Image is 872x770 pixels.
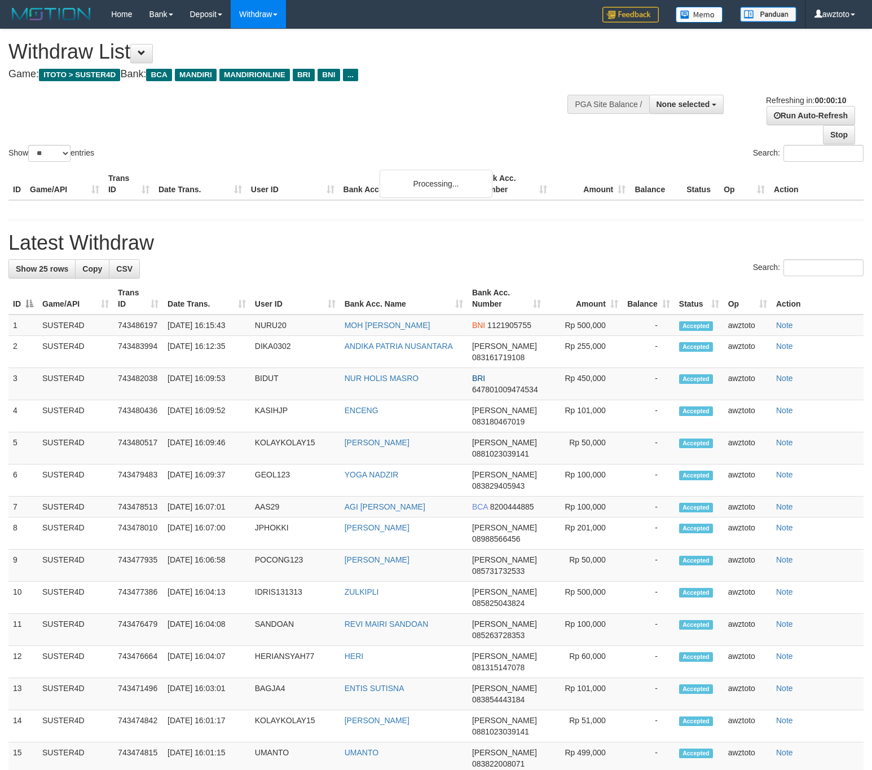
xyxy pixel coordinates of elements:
[472,385,538,394] span: Copy 647801009474534 to clipboard
[679,374,713,384] span: Accepted
[8,168,25,200] th: ID
[146,69,171,81] span: BCA
[623,315,675,336] td: -
[116,264,133,273] span: CSV
[753,259,864,276] label: Search:
[472,684,537,693] span: [PERSON_NAME]
[724,336,772,368] td: awztoto
[724,464,772,497] td: awztoto
[623,336,675,368] td: -
[783,145,864,162] input: Search:
[657,100,710,109] span: None selected
[8,614,38,646] td: 11
[163,282,250,315] th: Date Trans.: activate to sort column ascending
[776,748,793,757] a: Note
[623,432,675,464] td: -
[175,69,217,81] span: MANDIRI
[724,646,772,678] td: awztoto
[163,464,250,497] td: [DATE] 16:09:37
[38,432,113,464] td: SUSTER4D
[679,556,713,565] span: Accepted
[776,716,793,725] a: Note
[676,7,723,23] img: Button%20Memo.svg
[109,259,140,278] a: CSV
[679,321,713,331] span: Accepted
[776,523,793,532] a: Note
[113,582,163,614] td: 743477386
[679,588,713,598] span: Accepted
[163,517,250,550] td: [DATE] 16:07:00
[113,646,163,678] td: 743476664
[766,96,846,105] span: Refreshing in:
[75,259,109,278] a: Copy
[623,646,675,678] td: -
[163,368,250,400] td: [DATE] 16:09:53
[472,619,537,629] span: [PERSON_NAME]
[163,400,250,432] td: [DATE] 16:09:52
[38,400,113,432] td: SUSTER4D
[250,464,340,497] td: GEOL123
[345,748,378,757] a: UMANTO
[679,524,713,533] span: Accepted
[345,321,430,330] a: MOH [PERSON_NAME]
[623,710,675,742] td: -
[679,620,713,630] span: Accepted
[623,368,675,400] td: -
[345,555,409,564] a: [PERSON_NAME]
[682,168,719,200] th: Status
[767,106,855,125] a: Run Auto-Refresh
[345,374,419,383] a: NUR HOLIS MASRO
[8,6,94,23] img: MOTION_logo.png
[113,315,163,336] td: 743486197
[8,336,38,368] td: 2
[113,464,163,497] td: 743479483
[163,678,250,710] td: [DATE] 16:03:01
[472,759,525,768] span: Copy 083822008071 to clipboard
[318,69,340,81] span: BNI
[113,678,163,710] td: 743471496
[545,315,623,336] td: Rp 500,000
[472,470,537,479] span: [PERSON_NAME]
[113,710,163,742] td: 743474842
[783,259,864,276] input: Search:
[776,555,793,564] a: Note
[472,567,525,576] span: Copy 085731732533 to clipboard
[724,282,772,315] th: Op: activate to sort column ascending
[163,336,250,368] td: [DATE] 16:12:35
[472,449,529,458] span: Copy 0881023039141 to clipboard
[8,678,38,710] td: 13
[487,321,531,330] span: Copy 1121905755 to clipboard
[776,684,793,693] a: Note
[38,315,113,336] td: SUSTER4D
[345,470,399,479] a: YOGA NADZIR
[472,342,537,351] span: [PERSON_NAME]
[776,619,793,629] a: Note
[345,652,363,661] a: HERI
[472,406,537,415] span: [PERSON_NAME]
[623,582,675,614] td: -
[623,400,675,432] td: -
[472,523,537,532] span: [PERSON_NAME]
[8,145,94,162] label: Show entries
[25,168,104,200] th: Game/API
[724,315,772,336] td: awztoto
[472,534,521,543] span: Copy 08988566456 to clipboard
[113,517,163,550] td: 743478010
[602,7,659,23] img: Feedback.jpg
[724,400,772,432] td: awztoto
[38,464,113,497] td: SUSTER4D
[552,168,630,200] th: Amount
[8,400,38,432] td: 4
[113,336,163,368] td: 743483994
[545,400,623,432] td: Rp 101,000
[340,282,468,315] th: Bank Acc. Name: activate to sort column ascending
[679,406,713,416] span: Accepted
[776,502,793,511] a: Note
[113,368,163,400] td: 743482038
[38,550,113,582] td: SUSTER4D
[8,315,38,336] td: 1
[472,716,537,725] span: [PERSON_NAME]
[82,264,102,273] span: Copy
[814,96,846,105] strong: 00:00:10
[776,438,793,447] a: Note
